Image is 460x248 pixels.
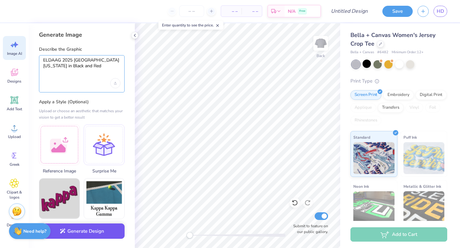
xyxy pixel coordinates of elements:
input: Untitled Design [326,5,373,18]
label: Apply a Style (Optional) [39,99,125,105]
span: Surprise Me [84,168,125,174]
div: Rhinestones [350,116,381,125]
div: Vinyl [405,103,423,113]
span: Designs [7,79,21,84]
button: Save [382,6,413,17]
div: Upload image [110,78,120,88]
span: Reference Image [39,168,80,174]
span: Add Text [7,106,22,112]
span: Bella + Canvas Women's Jersey Crop Tee [350,31,435,47]
div: Generate Image [39,31,125,39]
div: Embroidery [383,90,414,100]
span: Image AI [7,51,22,56]
textarea: ELDAAG 2025 [GEOGRAPHIC_DATA] [US_STATE] in Black and Red [43,57,120,73]
button: Generate Design [39,223,125,239]
span: Puff Ink [403,134,417,141]
div: Foil [425,103,440,113]
span: Free [299,9,305,13]
div: Digital Print [416,90,447,100]
img: Neon Ink [353,191,395,223]
span: HD [437,8,444,15]
div: Print Type [350,77,447,85]
img: Puff Ink [403,142,445,174]
img: Back [314,37,327,50]
span: N/A [288,8,295,15]
span: Upload [8,134,21,139]
div: Enter quantity to see the price. [158,21,223,30]
span: Minimum Order: 12 + [392,50,424,55]
input: – – [179,5,204,17]
strong: Need help? [23,228,46,234]
span: Decorate [7,222,22,228]
div: Accessibility label [187,232,193,238]
span: Standard [353,134,370,141]
span: # 6482 [377,50,388,55]
span: Greek [10,162,19,167]
div: Back [317,53,325,59]
img: Metallic & Glitter Ink [403,191,445,223]
span: – – [245,8,258,15]
span: Clipart & logos [4,190,25,200]
span: Metallic & Glitter Ink [403,183,441,190]
div: Upload or choose an aesthetic that matches your vision to get a better result [39,108,125,120]
img: Photorealistic [84,179,124,219]
div: Screen Print [350,90,381,100]
img: Standard [353,142,395,174]
label: Submit to feature on our public gallery. [290,223,328,235]
div: Transfers [378,103,403,113]
span: Neon Ink [353,183,369,190]
a: HD [433,6,447,17]
img: Text-Based [39,179,80,219]
label: Describe the Graphic [39,46,125,53]
span: – – [225,8,238,15]
span: Bella + Canvas [350,50,374,55]
div: Applique [350,103,376,113]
